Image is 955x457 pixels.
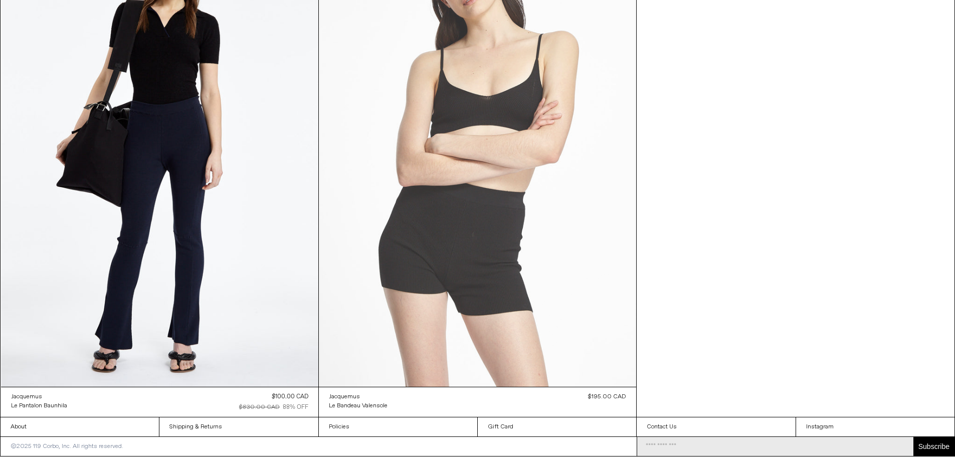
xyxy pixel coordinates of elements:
[329,401,388,410] a: Le Bandeau Valensole
[159,417,318,436] a: Shipping & Returns
[272,392,308,401] div: $100.00 CAD
[283,403,308,412] div: 88% OFF
[478,417,636,436] a: Gift Card
[329,393,360,401] div: Jacquemus
[11,401,67,410] a: Le Pantalon Baunhila
[637,437,913,456] input: Email Address
[1,417,159,436] a: About
[913,437,954,456] button: Subscribe
[329,392,388,401] a: Jacquemus
[239,403,280,412] div: $830.00 CAD
[319,417,477,436] a: Policies
[11,392,67,401] a: Jacquemus
[11,393,42,401] div: Jacquemus
[11,402,67,410] div: Le Pantalon Baunhila
[637,417,795,436] a: Contact Us
[796,417,954,436] a: Instagram
[329,402,388,410] div: Le Bandeau Valensole
[1,437,133,456] p: ©2025 119 Corbo, Inc. All rights reserved.
[588,392,626,401] div: $195.00 CAD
